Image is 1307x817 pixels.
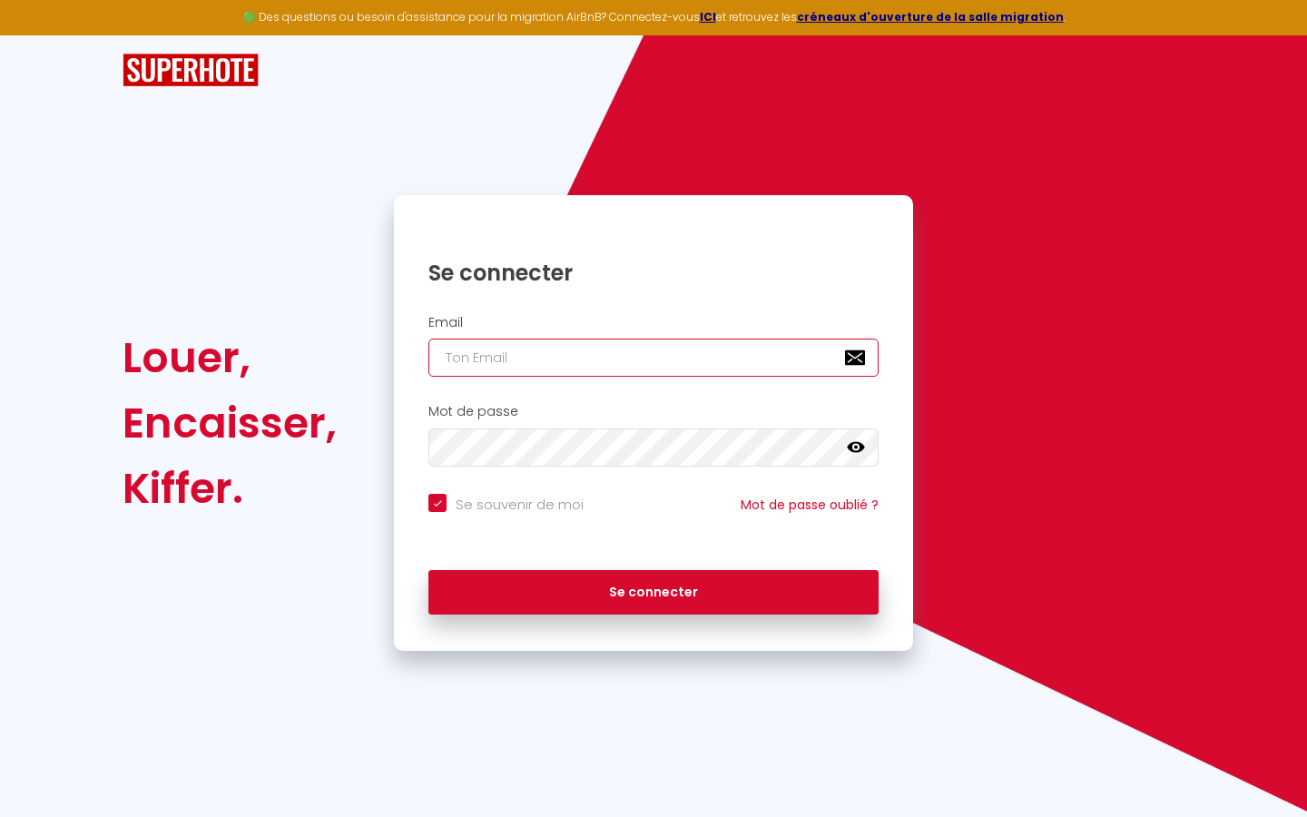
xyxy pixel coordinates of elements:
[15,7,69,62] button: Ouvrir le widget de chat LiveChat
[700,9,716,25] a: ICI
[428,259,879,287] h1: Se connecter
[428,570,879,615] button: Se connecter
[123,390,337,456] div: Encaisser,
[428,404,879,419] h2: Mot de passe
[428,315,879,330] h2: Email
[123,54,259,87] img: SuperHote logo
[797,9,1064,25] a: créneaux d'ouverture de la salle migration
[741,496,879,514] a: Mot de passe oublié ?
[123,325,337,390] div: Louer,
[123,456,337,521] div: Kiffer.
[428,339,879,377] input: Ton Email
